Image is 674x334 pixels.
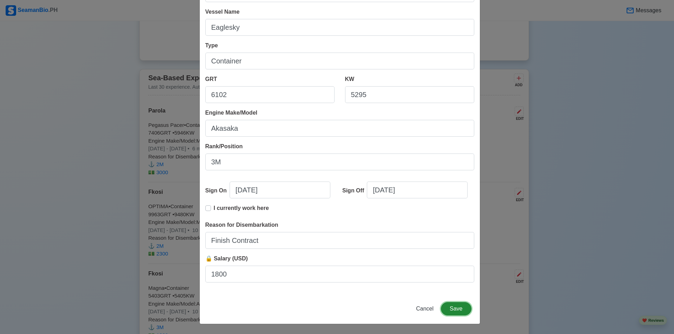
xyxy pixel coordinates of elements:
span: Cancel [416,306,434,312]
button: Save [441,302,471,315]
input: 8000 [345,86,474,103]
span: Reason for Disembarkation [205,222,278,228]
input: Ex: Third Officer or 3/OFF [205,154,474,170]
input: Your reason for disembarkation... [205,232,474,249]
span: 🔒 Salary (USD) [205,255,248,261]
span: Vessel Name [205,9,240,15]
input: Ex: Dolce Vita [205,19,474,36]
span: Rank/Position [205,143,243,149]
input: Ex. Man B&W MC [205,120,474,137]
span: GRT [205,76,217,82]
div: Sign Off [342,186,367,195]
span: Type [205,42,218,48]
button: Cancel [411,302,438,315]
div: Sign On [205,186,230,195]
span: Engine Make/Model [205,110,257,116]
p: I currently work here [214,204,269,212]
input: Bulk, Container, etc. [205,53,474,69]
input: 33922 [205,86,335,103]
input: ex. 2500 [205,266,474,282]
span: KW [345,76,355,82]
